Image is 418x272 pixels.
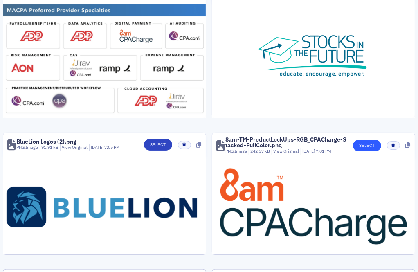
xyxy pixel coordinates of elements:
[316,148,331,154] span: 7:01 PM
[144,139,172,151] button: Select
[16,144,38,151] div: PNG Image
[225,137,347,148] div: 8am-TM-ProductLockUps-RGB_CPACharge-Stacked-FullColor.png
[62,144,88,150] a: View Original
[353,140,381,151] button: Select
[16,139,76,144] div: BlueLion Logos (2).png
[104,144,120,150] span: 7:05 PM
[249,148,270,155] div: 242.37 kB
[273,148,299,154] a: View Original
[40,144,59,151] div: 91.91 kB
[302,148,316,154] span: [DATE]
[91,144,104,150] span: [DATE]
[225,148,247,155] div: PNG Image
